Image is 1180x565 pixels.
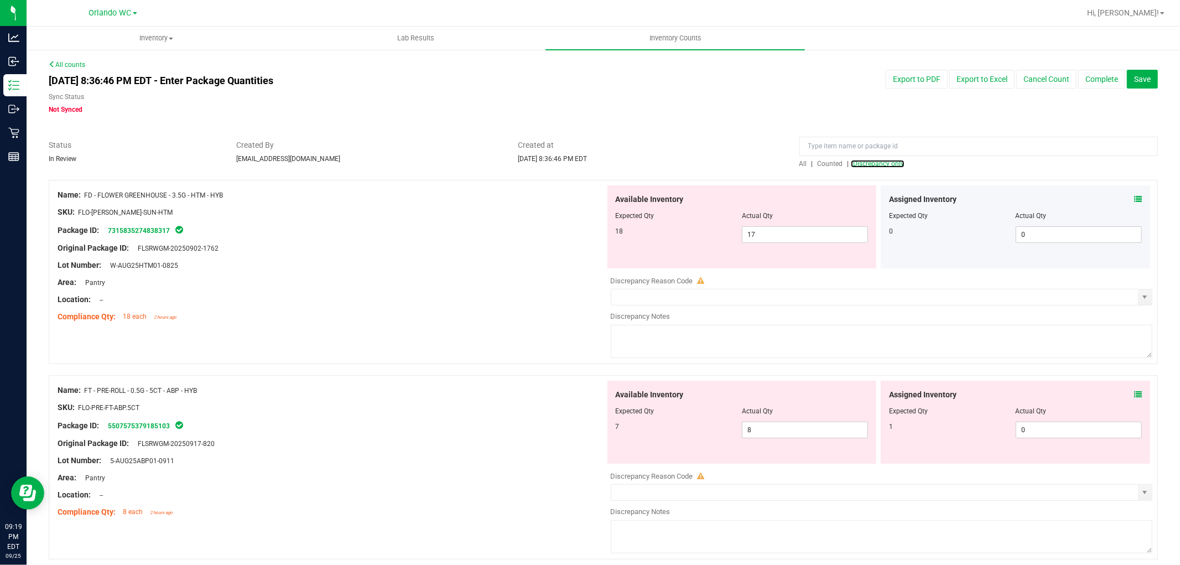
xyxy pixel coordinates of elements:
a: Counted [815,160,848,168]
span: Counted [818,160,843,168]
span: FLO-PRE-FT-ABP.5CT [78,404,139,412]
span: Original Package ID: [58,439,129,448]
span: Not Synced [49,106,82,113]
span: In Sync [174,419,184,431]
span: 18 each [123,313,147,320]
div: Expected Qty [889,406,1015,416]
span: [EMAIL_ADDRESS][DOMAIN_NAME] [236,155,340,163]
inline-svg: Inbound [8,56,19,67]
span: select [1138,485,1152,500]
span: Lot Number: [58,261,101,269]
inline-svg: Reports [8,151,19,162]
div: 1 [889,422,1015,432]
span: Area: [58,278,76,287]
input: 0 [1016,227,1141,242]
span: FLO-[PERSON_NAME]-SUN-HTM [78,209,173,216]
div: Expected Qty [889,211,1015,221]
a: Inventory [27,27,286,50]
span: Status [49,139,220,151]
span: FLSRWGM-20250917-820 [132,440,215,448]
span: Lot Number: [58,456,101,465]
span: Discrepancy Reason Code [611,277,693,285]
a: 7315835274838317 [108,227,170,235]
span: 7 [616,423,620,431]
button: Export to PDF [886,70,948,89]
a: All [799,160,812,168]
span: SKU: [58,208,75,216]
label: Sync Status [49,92,84,102]
span: Actual Qty [742,212,773,220]
span: Location: [58,295,91,304]
input: 8 [742,422,867,438]
span: FD - FLOWER GREENHOUSE - 3.5G - HTM - HYB [84,191,223,199]
span: Area: [58,473,76,482]
span: 5-AUG25ABP01-0911 [105,457,174,465]
span: 18 [616,227,623,235]
span: FLSRWGM-20250902-1762 [132,245,219,252]
span: Expected Qty [616,212,654,220]
div: Actual Qty [1016,211,1142,221]
input: 17 [742,227,867,242]
span: [DATE] 8:36:46 PM EDT [518,155,587,163]
span: Save [1134,75,1151,84]
span: SKU: [58,403,75,412]
div: Discrepancy Notes [611,311,1153,322]
span: W-AUG25HTM01-0825 [105,262,178,269]
span: Compliance Qty: [58,312,116,321]
input: Type item name or package id [799,137,1158,156]
div: Discrepancy Notes [611,506,1153,517]
span: Lab Results [382,33,449,43]
h4: [DATE] 8:36:46 PM EDT - Enter Package Quantities [49,75,689,86]
inline-svg: Retail [8,127,19,138]
span: -- [94,296,103,304]
span: Package ID: [58,226,99,235]
span: In Review [49,155,76,163]
span: FT - PRE-ROLL - 0.5G - 5CT - ABP - HYB [84,387,197,395]
a: 5507575379185103 [108,422,170,430]
a: Inventory Counts [545,27,805,50]
p: 09/25 [5,552,22,560]
span: Created at [518,139,783,151]
span: Name: [58,190,81,199]
a: Lab Results [286,27,545,50]
inline-svg: Outbound [8,103,19,115]
span: select [1138,289,1152,305]
span: | [848,160,849,168]
span: All [799,160,807,168]
span: | [812,160,813,168]
span: Orlando WC [89,8,132,18]
span: Location: [58,490,91,499]
a: Discrepancy only [851,160,905,168]
button: Save [1127,70,1158,89]
iframe: Resource center [11,476,44,510]
span: Discrepancy Reason Code [611,472,693,480]
a: All counts [49,61,85,69]
span: Name: [58,386,81,395]
span: Discrepancy only [854,160,905,168]
span: Compliance Qty: [58,507,116,516]
span: Pantry [80,474,105,482]
span: In Sync [174,224,184,235]
span: Assigned Inventory [889,194,957,205]
span: Inventory Counts [635,33,716,43]
span: Available Inventory [616,194,684,205]
input: 0 [1016,422,1141,438]
span: Hi, [PERSON_NAME]! [1087,8,1159,17]
span: 2 hours ago [154,315,176,320]
span: 2 hours ago [150,510,173,515]
button: Export to Excel [949,70,1015,89]
span: Created By [236,139,501,151]
span: 8 each [123,508,143,516]
span: Expected Qty [616,407,654,415]
span: Assigned Inventory [889,389,957,401]
span: Pantry [80,279,105,287]
span: Available Inventory [616,389,684,401]
span: Actual Qty [742,407,773,415]
div: Actual Qty [1016,406,1142,416]
span: Inventory [27,33,285,43]
button: Complete [1078,70,1125,89]
span: Package ID: [58,421,99,430]
inline-svg: Analytics [8,32,19,43]
span: Original Package ID: [58,243,129,252]
p: 09:19 PM EDT [5,522,22,552]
